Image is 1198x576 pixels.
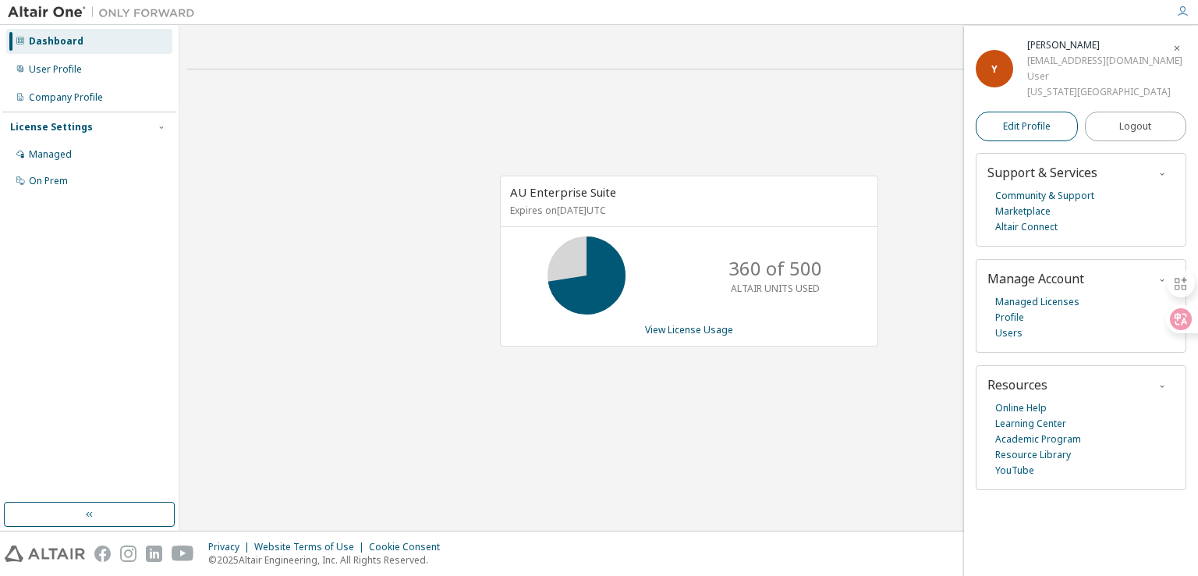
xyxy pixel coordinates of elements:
div: Website Terms of Use [254,541,369,553]
span: AU Enterprise Suite [510,184,616,200]
img: Altair One [8,5,203,20]
img: altair_logo.svg [5,546,85,562]
a: Profile [995,310,1024,325]
p: © 2025 Altair Engineering, Inc. All Rights Reserved. [208,553,449,567]
a: Online Help [995,400,1047,416]
span: Support & Services [987,164,1097,181]
img: instagram.svg [120,546,136,562]
span: Resources [987,376,1047,393]
img: youtube.svg [172,546,194,562]
div: Managed [29,148,72,161]
div: Company Profile [29,91,103,104]
div: License Settings [10,121,93,133]
div: Cookie Consent [369,541,449,553]
span: Manage Account [987,270,1084,287]
div: Dashboard [29,35,83,48]
p: ALTAIR UNITS USED [731,282,820,295]
span: Edit Profile [1003,120,1051,133]
a: View License Usage [645,323,733,336]
a: Managed Licenses [995,294,1079,310]
img: linkedin.svg [146,546,162,562]
div: [US_STATE][GEOGRAPHIC_DATA] [1027,84,1182,100]
img: facebook.svg [94,546,111,562]
div: Privacy [208,541,254,553]
p: 360 of 500 [728,255,822,282]
div: User Profile [29,63,82,76]
a: Academic Program [995,432,1081,447]
a: Altair Connect [995,219,1058,235]
div: On Prem [29,175,68,187]
a: Learning Center [995,416,1066,432]
a: Community & Support [995,188,1094,204]
span: Y [991,62,998,76]
span: Logout [1119,119,1151,134]
div: Yu Ting Chen [1027,37,1182,53]
a: Edit Profile [976,112,1078,141]
a: Users [995,325,1023,341]
div: [EMAIL_ADDRESS][DOMAIN_NAME] [1027,53,1182,69]
div: User [1027,69,1182,84]
a: YouTube [995,463,1034,478]
a: Resource Library [995,447,1071,463]
a: Marketplace [995,204,1051,219]
p: Expires on [DATE] UTC [510,204,864,217]
button: Logout [1085,112,1187,141]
